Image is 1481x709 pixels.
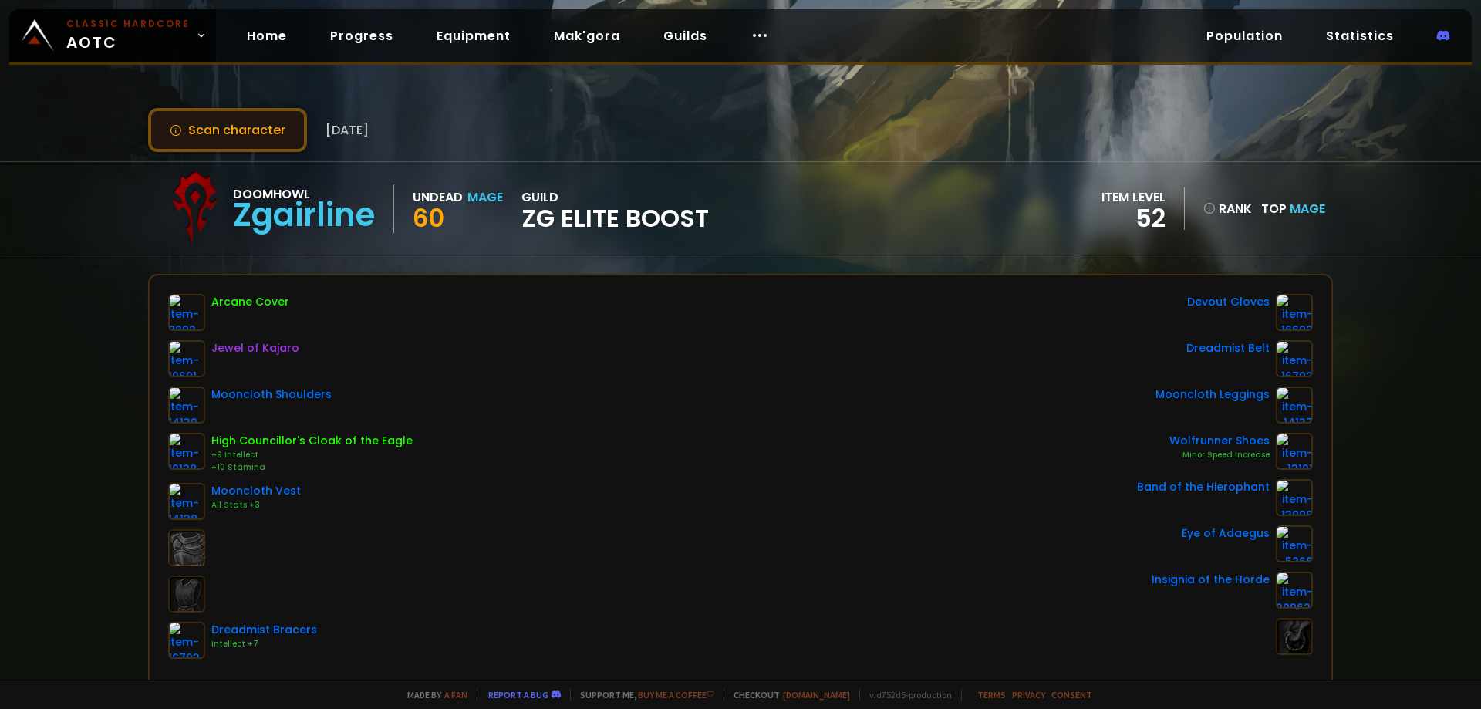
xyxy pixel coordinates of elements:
[1314,20,1406,52] a: Statistics
[211,499,301,511] div: All Stats +3
[318,20,406,52] a: Progress
[398,689,467,701] span: Made by
[1152,572,1270,588] div: Insignia of the Horde
[1276,479,1313,516] img: item-13096
[1137,479,1270,495] div: Band of the Hierophant
[1187,294,1270,310] div: Devout Gloves
[1194,20,1295,52] a: Population
[1186,340,1270,356] div: Dreadmist Belt
[859,689,952,701] span: v. d752d5 - production
[521,187,709,230] div: guild
[326,120,369,140] span: [DATE]
[1169,433,1270,449] div: Wolfrunner Shoes
[1261,199,1325,218] div: Top
[1051,689,1092,701] a: Consent
[638,689,714,701] a: Buy me a coffee
[211,638,317,650] div: Intellect +7
[570,689,714,701] span: Support me,
[488,689,548,701] a: Report a bug
[168,622,205,659] img: item-16703
[1203,199,1252,218] div: rank
[211,340,299,356] div: Jewel of Kajaro
[1276,572,1313,609] img: item-209623
[211,449,413,461] div: +9 Intellect
[1276,294,1313,331] img: item-16692
[233,184,375,204] div: Doomhowl
[521,207,709,230] span: ZG Elite Boost
[1290,200,1325,218] span: Mage
[233,204,375,227] div: Zgairline
[211,294,289,310] div: Arcane Cover
[541,20,633,52] a: Mak'gora
[1276,387,1313,424] img: item-14137
[1182,525,1270,542] div: Eye of Adaegus
[1276,433,1313,470] img: item-13101
[1101,207,1166,230] div: 52
[1276,340,1313,377] img: item-16702
[9,9,216,62] a: Classic HardcoreAOTC
[211,387,332,403] div: Mooncloth Shoulders
[168,294,205,331] img: item-8292
[413,187,463,207] div: Undead
[1155,387,1270,403] div: Mooncloth Leggings
[977,689,1006,701] a: Terms
[783,689,850,701] a: [DOMAIN_NAME]
[1169,449,1270,461] div: Minor Speed Increase
[66,17,190,54] span: AOTC
[444,689,467,701] a: a fan
[211,622,317,638] div: Dreadmist Bracers
[168,387,205,424] img: item-14139
[651,20,720,52] a: Guilds
[211,433,413,449] div: High Councillor's Cloak of the Eagle
[234,20,299,52] a: Home
[724,689,850,701] span: Checkout
[211,483,301,499] div: Mooncloth Vest
[168,483,205,520] img: item-14138
[66,17,190,31] small: Classic Hardcore
[168,433,205,470] img: item-10138
[211,461,413,474] div: +10 Stamina
[413,201,444,235] span: 60
[168,340,205,377] img: item-19601
[1276,525,1313,562] img: item-5266
[1012,689,1045,701] a: Privacy
[1101,187,1166,207] div: item level
[467,187,503,207] div: Mage
[424,20,523,52] a: Equipment
[148,108,307,152] button: Scan character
